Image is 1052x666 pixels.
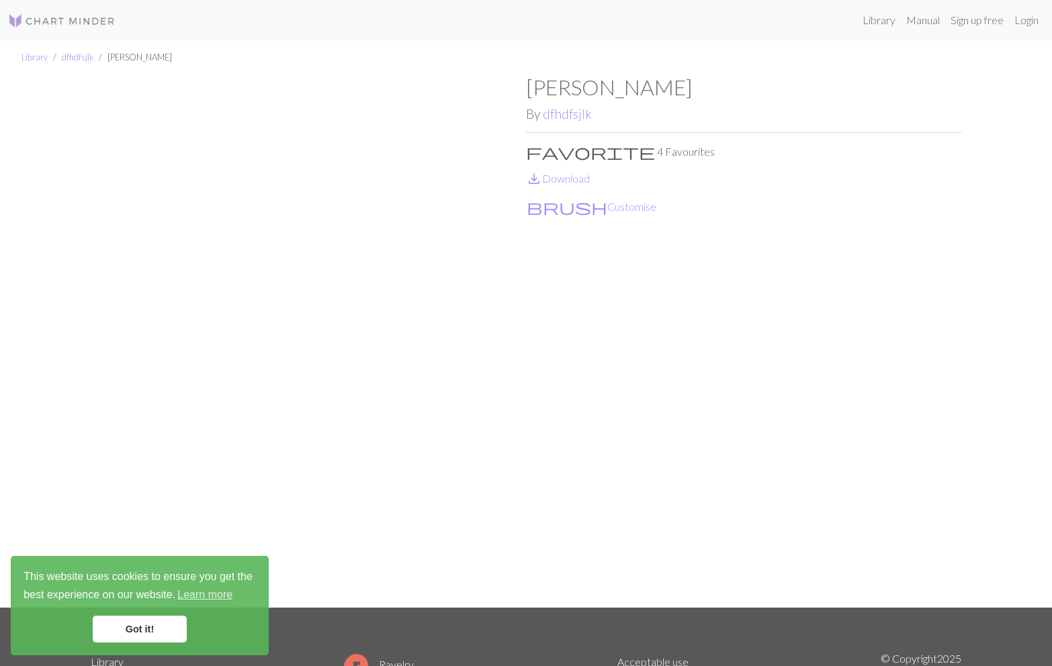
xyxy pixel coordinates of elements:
a: learn more about cookies [175,585,234,605]
a: dfhdfsjlk [62,52,93,62]
a: dfhdfsjlk [543,106,592,122]
span: brush [527,197,607,216]
p: 4 Favourites [526,144,961,160]
li: [PERSON_NAME] [93,51,172,64]
span: This website uses cookies to ensure you get the best experience on our website. [24,569,256,605]
a: DownloadDownload [526,172,590,185]
a: dismiss cookie message [93,616,187,643]
img: Logo [8,13,116,29]
a: Library [857,7,901,34]
span: save_alt [526,169,542,188]
span: favorite [526,142,655,161]
a: Library [21,52,48,62]
img: Mae [91,75,526,608]
a: Login [1009,7,1044,34]
h2: By [526,106,961,122]
h1: [PERSON_NAME] [526,75,961,100]
i: Customise [527,199,607,215]
i: Favourite [526,144,655,160]
i: Download [526,171,542,187]
button: CustomiseCustomise [526,198,657,216]
a: Manual [901,7,945,34]
div: cookieconsent [11,556,269,655]
a: Sign up free [945,7,1009,34]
